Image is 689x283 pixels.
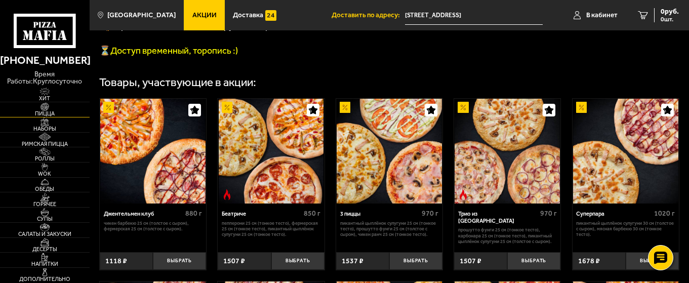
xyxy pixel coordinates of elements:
[222,189,232,200] img: Острое блюдо
[337,99,442,204] img: 3 пиццы
[389,252,442,270] button: Выбрать
[336,99,442,204] a: Акционный3 пиццы
[578,257,600,265] span: 1678 ₽
[405,6,543,25] span: проспект Энтузиастов, 47к1В
[540,209,557,218] span: 970 г
[103,102,114,112] img: Акционный
[422,209,438,218] span: 970 г
[573,99,679,204] a: АкционныйСуперпара
[576,220,675,237] p: Пикантный цыплёнок сулугуни 30 см (толстое с сыром), Мясная Барбекю 30 см (тонкое тесто).
[586,12,618,19] span: В кабинет
[222,102,232,112] img: Акционный
[218,99,324,204] a: АкционныйОстрое блюдоБеатриче
[99,45,238,56] span: ⏳Доступ временный, торопись :)
[107,12,176,19] span: [GEOGRAPHIC_DATA]
[576,211,652,218] div: Суперпара
[105,257,127,265] span: 1118 ₽
[222,220,320,237] p: Пепперони 25 см (тонкое тесто), Фермерская 25 см (тонкое тесто), Пикантный цыплёнок сулугуни 25 с...
[300,20,344,31] font: 👉 mf0184
[100,99,206,204] img: Джентельмен клуб
[340,220,439,237] p: Пикантный цыплёнок сулугуни 25 см (тонкое тесто), Прошутто Фунги 25 см (толстое с сыром), Чикен Р...
[340,102,350,112] img: Акционный
[219,99,324,204] img: Беатриче
[342,257,363,265] span: 1537 ₽
[460,257,481,265] span: 1507 ₽
[340,211,420,218] div: 3 пиццы
[104,211,183,218] div: Джентельмен клуб
[405,6,543,25] input: Ваш адрес доставки
[99,77,256,89] div: Товары, участвующие в акции:
[153,252,206,270] button: Выбрать
[626,252,679,270] button: Выбрать
[265,10,276,21] img: 15daf4d41897b9f0e9f617042186c801.svg
[99,20,110,31] font: 🍕
[110,20,300,31] span: Королевское комбо за 2599 рублей - промокод
[454,99,560,204] a: АкционныйОстрое блюдоТрио из Рио
[271,252,325,270] button: Выбрать
[104,220,202,232] p: Чикен Барбекю 25 см (толстое с сыром), Фермерская 25 см (толстое с сыром).
[458,227,557,244] p: Прошутто Фунги 25 см (тонкое тесто), Карбонара 25 см (тонкое тесто), Пикантный цыплёнок сулугуни ...
[458,211,538,224] div: Трио из [GEOGRAPHIC_DATA]
[332,12,405,19] span: Доставить по адресу:
[654,209,675,218] span: 1020 г
[223,257,245,265] span: 1507 ₽
[100,99,206,204] a: АкционныйДжентельмен клуб
[185,209,202,218] span: 880 г
[304,209,320,218] span: 850 г
[661,8,679,15] span: 0 руб.
[233,12,263,19] span: Доставка
[573,99,678,204] img: Суперпара
[507,252,560,270] button: Выбрать
[576,102,587,112] img: Акционный
[192,12,217,19] span: Акции
[455,99,560,204] img: Трио из Рио
[458,102,468,112] img: Акционный
[458,189,468,200] img: Острое блюдо
[661,16,679,22] span: 0 шт.
[222,211,301,218] div: Беатриче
